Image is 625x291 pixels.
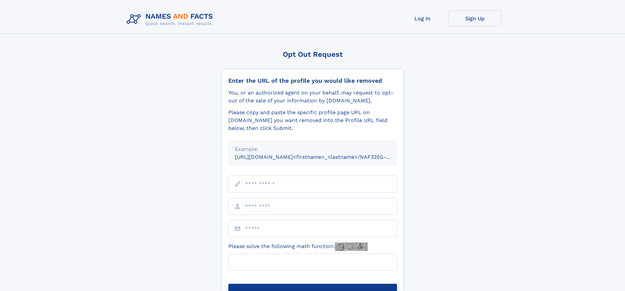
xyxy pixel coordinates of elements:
[228,109,397,132] div: Please copy and paste the specific profile page URL on [DOMAIN_NAME] you want removed into the Pr...
[228,89,397,105] div: You, or an authorized agent on your behalf, may request to opt-out of the sale of your informatio...
[228,242,368,251] label: Please solve the following math function:
[228,77,397,84] div: Enter the URL of the profile you would like removed
[124,10,219,28] img: Logo Names and Facts
[449,10,501,27] a: Sign Up
[221,50,404,58] div: Opt Out Request
[396,10,449,27] a: Log In
[235,145,390,153] div: Example:
[235,154,409,160] small: [URL][DOMAIN_NAME]<firstname>_<lastname>/NAF325G-xxxxxxxx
